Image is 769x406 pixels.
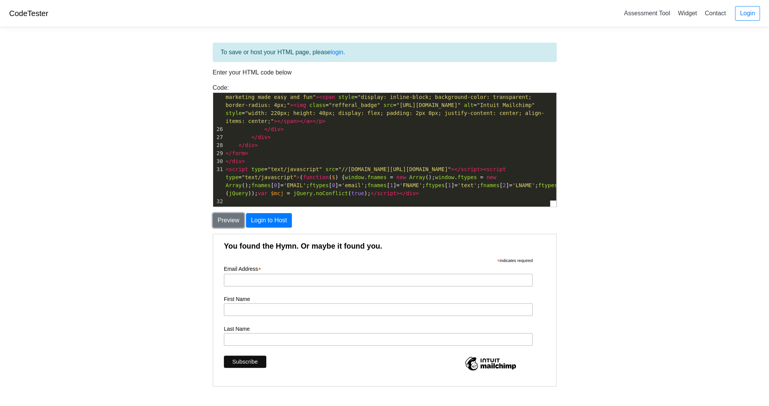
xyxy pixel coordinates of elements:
span: div [245,142,254,148]
span: </ [238,142,245,148]
span: 'LNAME' [512,182,535,188]
span: 'EMAIL' [283,182,306,188]
span: fnames [367,174,387,180]
div: 27 [213,133,224,141]
a: CodeTester [9,9,48,18]
span: window [345,174,364,180]
a: Intuit Mailchimp [235,133,319,139]
span: 1 [390,182,393,188]
span: p [319,118,322,124]
span: ></ [309,118,319,124]
span: fnames [480,182,500,188]
span: $ [332,174,335,180]
button: Login to Host [246,213,292,228]
span: = [287,190,290,196]
span: = [509,182,512,188]
span: 2 [503,182,506,188]
span: fnames [368,182,387,188]
span: </ [251,134,258,140]
span: alt [464,102,473,108]
span: var [258,190,267,196]
span: type [226,174,239,180]
span: ftypes [425,182,445,188]
span: ></ [274,118,283,124]
button: Preview [213,213,244,228]
a: Login [735,6,760,21]
span: src [325,166,335,172]
span: 'text' [458,182,477,188]
span: $mcj [271,190,284,196]
span: 0 [274,182,277,188]
div: 30 [213,157,224,165]
p: Enter your HTML code below [213,68,557,77]
span: type [251,166,264,172]
div: 32 [213,197,224,205]
label: Last Name [11,92,319,98]
span: >< [480,166,486,172]
span: ftypes [458,174,477,180]
div: 29 [213,149,224,157]
div: 31 [213,165,224,173]
span: img [296,102,306,108]
span: > [267,134,270,140]
span: "display: inline-block; background-color: transparent; border-radius: 4px;" [226,94,535,108]
span: a [306,118,309,124]
label: Email Address [11,29,319,39]
span: form [232,150,245,156]
span: >< [290,102,296,108]
span: true [351,190,364,196]
label: First Name [11,62,319,68]
span: div [271,126,280,132]
span: "text/javascript" [242,174,296,180]
span: div [406,190,416,196]
span: function [303,174,329,180]
span: fnames [251,182,271,188]
span: 1 [448,182,451,188]
div: To save or host your HTML page, please . [213,43,557,62]
span: 'FNAME' [400,182,422,188]
span: span [283,118,296,124]
span: class [309,102,325,108]
span: = [396,182,399,188]
span: </ [264,126,271,132]
h2: You found the Hymn. Or maybe it found you. [11,8,332,16]
span: ></ [396,190,406,196]
span: Array [226,182,242,188]
div: indicates required [11,22,319,29]
input: Subscribe [11,121,53,134]
span: script [377,190,397,196]
a: login [330,49,343,55]
div: 28 [213,141,224,149]
span: div [258,134,267,140]
div: Code: [207,83,562,207]
span: < [226,166,229,172]
span: style [338,94,355,100]
span: new [396,174,406,180]
span: ftypes [309,182,329,188]
span: > [322,118,325,124]
span: window [435,174,455,180]
span: = = = ( ( ) { . (); . (); [ ] ; [ ] ; [ ] ; [ ] ; [ ] ; [ ] ;}( )); . ( ); [226,166,596,196]
span: jQuery [293,190,313,196]
span: noConflict [316,190,348,196]
span: = [454,182,457,188]
span: >< [316,94,322,100]
span: > [242,158,245,164]
span: "//[DOMAIN_NAME][URL][DOMAIN_NAME]" [338,166,451,172]
span: style [226,110,242,116]
img: Intuit Mailchimp [235,121,319,138]
span: > [245,150,248,156]
span: </ [371,190,377,196]
a: Assessment Tool [621,7,673,19]
span: 'email' [342,182,364,188]
span: script [229,166,248,172]
span: </ [226,158,232,164]
a: Widget [675,7,700,19]
span: src [384,102,393,108]
span: = [338,182,342,188]
span: = [480,174,483,180]
span: = = = = = = = = [226,86,545,124]
span: new [486,174,496,180]
span: "text/javascript" [267,166,322,172]
span: ftypes [538,182,557,188]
